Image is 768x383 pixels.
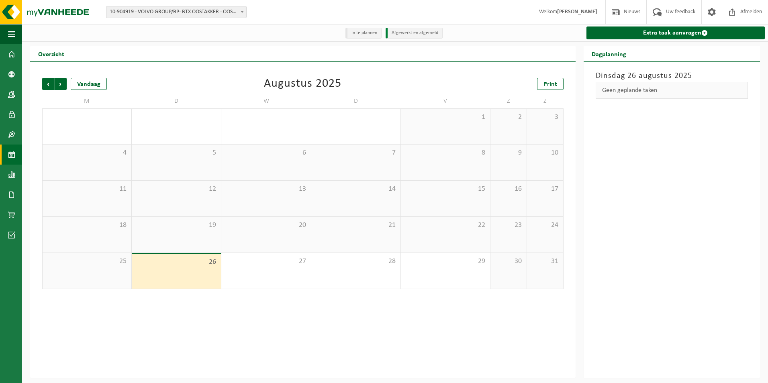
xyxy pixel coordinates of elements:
[225,185,306,194] span: 13
[494,221,523,230] span: 23
[405,221,486,230] span: 22
[315,221,396,230] span: 21
[42,78,54,90] span: Vorige
[315,185,396,194] span: 14
[531,257,559,266] span: 31
[557,9,597,15] strong: [PERSON_NAME]
[543,81,557,88] span: Print
[531,185,559,194] span: 17
[311,94,401,108] td: D
[531,149,559,157] span: 10
[264,78,341,90] div: Augustus 2025
[71,78,107,90] div: Vandaag
[405,257,486,266] span: 29
[225,257,306,266] span: 27
[132,94,221,108] td: D
[315,149,396,157] span: 7
[221,94,311,108] td: W
[315,257,396,266] span: 28
[537,78,564,90] a: Print
[405,149,486,157] span: 8
[494,185,523,194] span: 16
[106,6,246,18] span: 10-904919 - VOLVO GROUP/BP- BTX OOSTAKKER - OOSTAKKER
[136,185,217,194] span: 12
[494,149,523,157] span: 9
[47,185,127,194] span: 11
[596,70,748,82] h3: Dinsdag 26 augustus 2025
[405,113,486,122] span: 1
[401,94,490,108] td: V
[136,149,217,157] span: 5
[42,94,132,108] td: M
[405,185,486,194] span: 15
[490,94,527,108] td: Z
[531,113,559,122] span: 3
[527,94,564,108] td: Z
[494,113,523,122] span: 2
[47,257,127,266] span: 25
[30,46,72,61] h2: Overzicht
[47,221,127,230] span: 18
[596,82,748,99] div: Geen geplande taken
[584,46,634,61] h2: Dagplanning
[586,26,765,39] a: Extra taak aanvragen
[47,149,127,157] span: 4
[136,258,217,267] span: 26
[225,149,306,157] span: 6
[345,28,382,39] li: In te plannen
[55,78,67,90] span: Volgende
[386,28,443,39] li: Afgewerkt en afgemeld
[136,221,217,230] span: 19
[494,257,523,266] span: 30
[106,6,247,18] span: 10-904919 - VOLVO GROUP/BP- BTX OOSTAKKER - OOSTAKKER
[225,221,306,230] span: 20
[531,221,559,230] span: 24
